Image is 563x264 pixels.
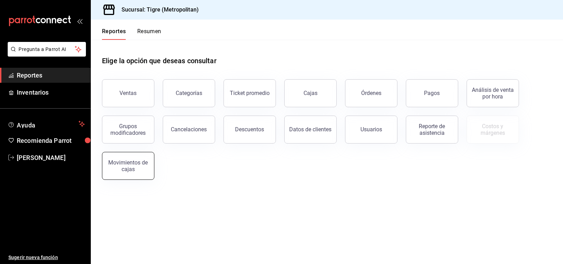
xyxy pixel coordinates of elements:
div: Datos de clientes [290,126,332,133]
button: Descuentos [224,116,276,144]
button: Contrata inventarios para ver este reporte [467,116,519,144]
div: Usuarios [360,126,382,133]
div: Cancelaciones [171,126,207,133]
div: Órdenes [361,90,381,96]
button: Pagos [406,79,458,107]
button: open_drawer_menu [77,18,82,24]
h3: Sucursal: Tigre (Metropolitan) [116,6,199,14]
div: Ventas [120,90,137,96]
button: Categorías [163,79,215,107]
button: Pregunta a Parrot AI [8,42,86,57]
button: Datos de clientes [284,116,337,144]
button: Cancelaciones [163,116,215,144]
span: Inventarios [17,88,85,97]
div: navigation tabs [102,28,161,40]
span: Pregunta a Parrot AI [19,46,75,53]
button: Grupos modificadores [102,116,154,144]
div: Costos y márgenes [471,123,514,136]
button: Reporte de asistencia [406,116,458,144]
span: Recomienda Parrot [17,136,85,145]
div: Cajas [304,89,318,97]
button: Ventas [102,79,154,107]
div: Reporte de asistencia [410,123,454,136]
span: Sugerir nueva función [8,254,85,261]
div: Descuentos [235,126,264,133]
a: Cajas [284,79,337,107]
div: Movimientos de cajas [107,159,150,173]
div: Grupos modificadores [107,123,150,136]
span: Reportes [17,71,85,80]
button: Reportes [102,28,126,40]
div: Análisis de venta por hora [471,87,514,100]
span: [PERSON_NAME] [17,153,85,162]
button: Ticket promedio [224,79,276,107]
div: Pagos [424,90,440,96]
span: Ayuda [17,120,76,128]
div: Categorías [176,90,202,96]
button: Órdenes [345,79,397,107]
button: Usuarios [345,116,397,144]
h1: Elige la opción que deseas consultar [102,56,217,66]
button: Movimientos de cajas [102,152,154,180]
div: Ticket promedio [230,90,270,96]
button: Análisis de venta por hora [467,79,519,107]
button: Resumen [137,28,161,40]
a: Pregunta a Parrot AI [5,51,86,58]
